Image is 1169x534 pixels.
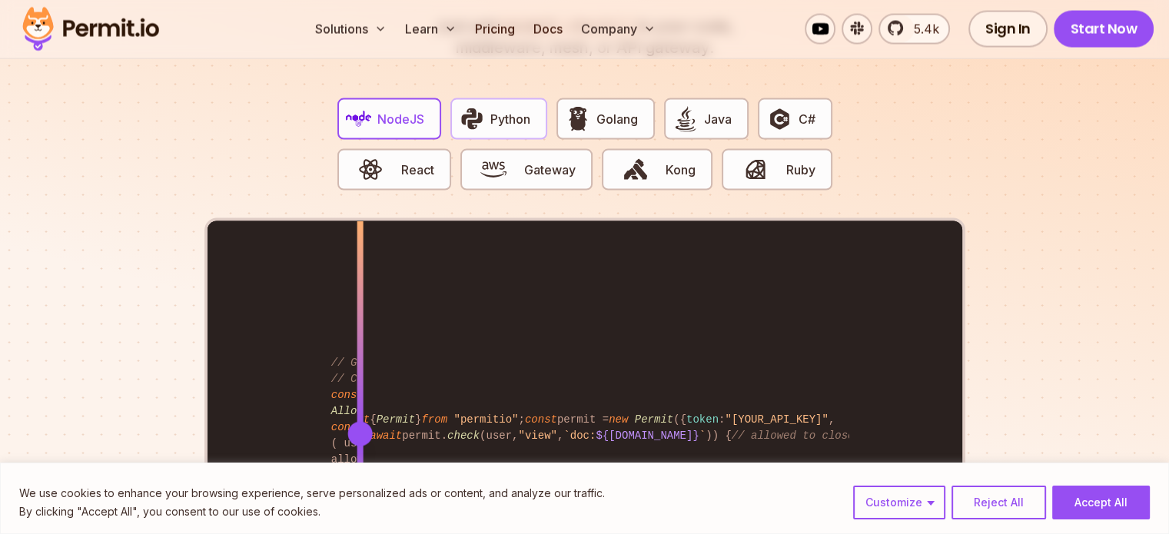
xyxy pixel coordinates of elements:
[331,357,699,369] span: // Gather all the needed objects for the permission check
[968,11,1048,48] a: Sign In
[527,14,569,45] a: Docs
[19,484,605,502] p: We use cookies to enhance your browsing experience, serve personalized ads or content, and analyz...
[799,110,815,128] span: C#
[377,110,424,128] span: NodeJS
[704,110,732,128] span: Java
[490,110,530,128] span: Python
[623,157,649,183] img: Kong
[673,106,699,132] img: Java
[357,157,384,183] img: React
[565,106,591,132] img: Golang
[320,400,849,456] code: { } ; permit = ({ : , }); ( permit. (user, , )) { }
[575,14,662,45] button: Company
[469,14,521,45] a: Pricing
[524,161,576,179] span: Gateway
[686,413,719,426] span: token
[421,413,447,426] span: from
[519,430,557,442] span: "view"
[1054,11,1154,48] a: Start Now
[447,430,480,442] span: check
[19,502,605,521] p: By clicking "Accept All", you consent to our use of cookies.
[370,430,402,442] span: await
[853,486,945,519] button: Customize
[609,413,628,426] span: new
[742,157,769,183] img: Ruby
[377,413,415,426] span: Permit
[331,421,364,433] span: const
[459,106,485,132] img: Python
[786,161,815,179] span: Ruby
[732,430,893,442] span: // allowed to close issue
[666,161,696,179] span: Kong
[15,3,166,55] img: Permit logo
[525,413,557,426] span: const
[878,14,950,45] a: 5.4k
[331,373,842,385] span: // Complete user object from DB (based on session object, only 3 DB queries...)
[596,430,699,442] span: ${[DOMAIN_NAME]}
[725,413,828,426] span: "[YOUR_API_KEY]"
[320,343,849,512] code: user = (session); doc = ( , , session. ); allowedDocTypes = (user. ); isPaying = ( stripeWrapper....
[331,389,364,401] span: const
[346,106,372,132] img: NodeJS
[1052,486,1150,519] button: Accept All
[331,405,422,417] span: AllowedDocType
[480,157,506,183] img: Gateway
[309,14,393,45] button: Solutions
[635,413,673,426] span: Permit
[401,161,434,179] span: React
[905,20,939,38] span: 5.4k
[453,413,518,426] span: "permitio"
[596,110,638,128] span: Golang
[951,486,1046,519] button: Reject All
[399,14,463,45] button: Learn
[766,106,792,132] img: C#
[563,430,706,442] span: `doc: `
